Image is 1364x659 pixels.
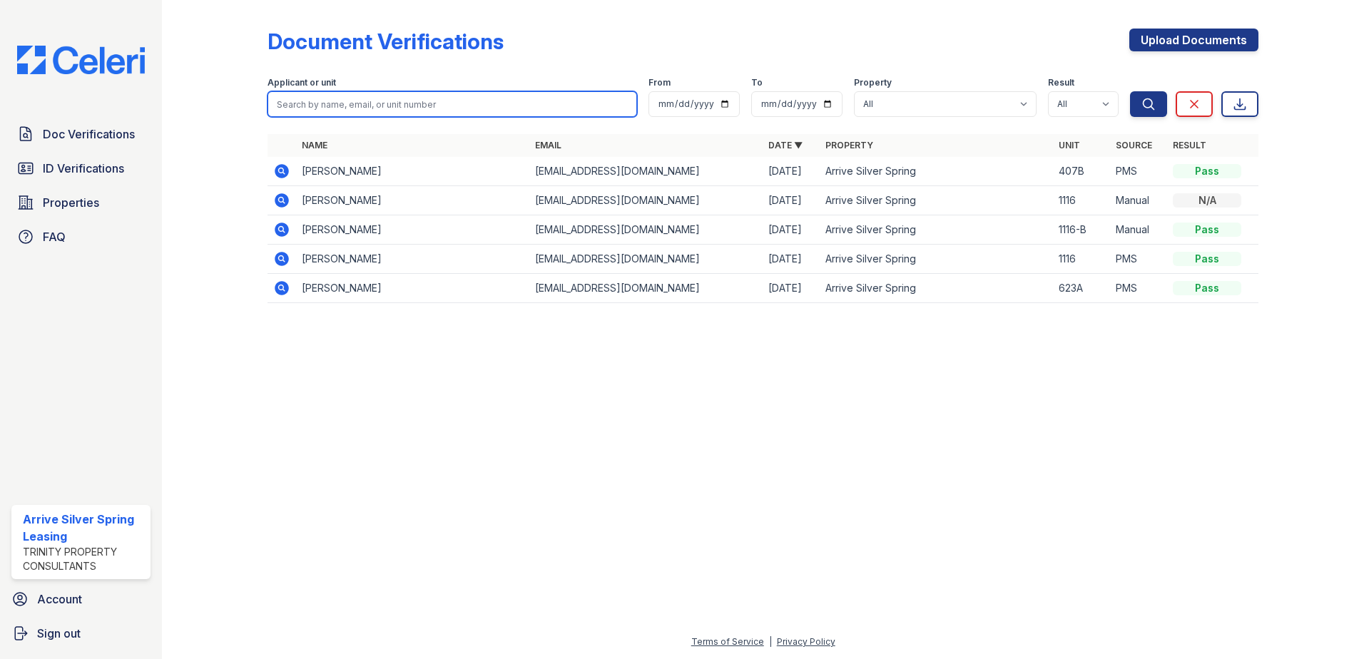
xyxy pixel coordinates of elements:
[43,194,99,211] span: Properties
[1048,77,1074,88] label: Result
[529,245,763,274] td: [EMAIL_ADDRESS][DOMAIN_NAME]
[1053,215,1110,245] td: 1116-B
[302,140,327,150] a: Name
[1129,29,1258,51] a: Upload Documents
[11,154,151,183] a: ID Verifications
[296,215,529,245] td: [PERSON_NAME]
[6,619,156,648] a: Sign out
[1110,157,1167,186] td: PMS
[1173,281,1241,295] div: Pass
[820,274,1053,303] td: Arrive Silver Spring
[763,274,820,303] td: [DATE]
[1173,252,1241,266] div: Pass
[777,636,835,647] a: Privacy Policy
[1173,164,1241,178] div: Pass
[11,223,151,251] a: FAQ
[296,274,529,303] td: [PERSON_NAME]
[1116,140,1152,150] a: Source
[751,77,763,88] label: To
[296,245,529,274] td: [PERSON_NAME]
[23,545,145,573] div: Trinity Property Consultants
[763,157,820,186] td: [DATE]
[37,625,81,642] span: Sign out
[268,29,504,54] div: Document Verifications
[820,157,1053,186] td: Arrive Silver Spring
[825,140,873,150] a: Property
[820,215,1053,245] td: Arrive Silver Spring
[763,186,820,215] td: [DATE]
[763,215,820,245] td: [DATE]
[529,186,763,215] td: [EMAIL_ADDRESS][DOMAIN_NAME]
[769,636,772,647] div: |
[1110,215,1167,245] td: Manual
[535,140,561,150] a: Email
[529,157,763,186] td: [EMAIL_ADDRESS][DOMAIN_NAME]
[43,126,135,143] span: Doc Verifications
[691,636,764,647] a: Terms of Service
[1053,186,1110,215] td: 1116
[1173,140,1206,150] a: Result
[1110,274,1167,303] td: PMS
[1053,274,1110,303] td: 623A
[1173,193,1241,208] div: N/A
[648,77,671,88] label: From
[768,140,803,150] a: Date ▼
[1173,223,1241,237] div: Pass
[1110,186,1167,215] td: Manual
[296,157,529,186] td: [PERSON_NAME]
[6,585,156,613] a: Account
[43,228,66,245] span: FAQ
[820,245,1053,274] td: Arrive Silver Spring
[296,186,529,215] td: [PERSON_NAME]
[11,120,151,148] a: Doc Verifications
[529,274,763,303] td: [EMAIL_ADDRESS][DOMAIN_NAME]
[43,160,124,177] span: ID Verifications
[1053,245,1110,274] td: 1116
[820,186,1053,215] td: Arrive Silver Spring
[1110,245,1167,274] td: PMS
[763,245,820,274] td: [DATE]
[37,591,82,608] span: Account
[11,188,151,217] a: Properties
[1053,157,1110,186] td: 407B
[268,77,336,88] label: Applicant or unit
[23,511,145,545] div: Arrive Silver Spring Leasing
[529,215,763,245] td: [EMAIL_ADDRESS][DOMAIN_NAME]
[1059,140,1080,150] a: Unit
[854,77,892,88] label: Property
[268,91,637,117] input: Search by name, email, or unit number
[6,46,156,74] img: CE_Logo_Blue-a8612792a0a2168367f1c8372b55b34899dd931a85d93a1a3d3e32e68fde9ad4.png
